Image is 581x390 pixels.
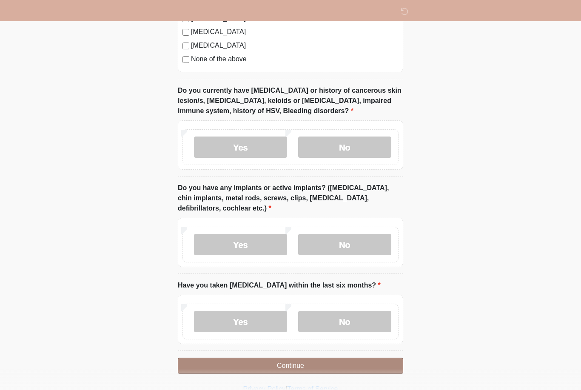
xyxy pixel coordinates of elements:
[298,234,391,255] label: No
[298,311,391,332] label: No
[191,27,399,37] label: [MEDICAL_DATA]
[194,311,287,332] label: Yes
[182,29,189,36] input: [MEDICAL_DATA]
[298,137,391,158] label: No
[182,56,189,63] input: None of the above
[182,43,189,49] input: [MEDICAL_DATA]
[178,85,403,116] label: Do you currently have [MEDICAL_DATA] or history of cancerous skin lesion/s, [MEDICAL_DATA], keloi...
[178,183,403,214] label: Do you have any implants or active implants? ([MEDICAL_DATA], chin implants, metal rods, screws, ...
[191,40,399,51] label: [MEDICAL_DATA]
[194,137,287,158] label: Yes
[178,358,403,374] button: Continue
[169,6,180,17] img: DM Studio Logo
[178,280,381,290] label: Have you taken [MEDICAL_DATA] within the last six months?
[194,234,287,255] label: Yes
[191,54,399,64] label: None of the above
